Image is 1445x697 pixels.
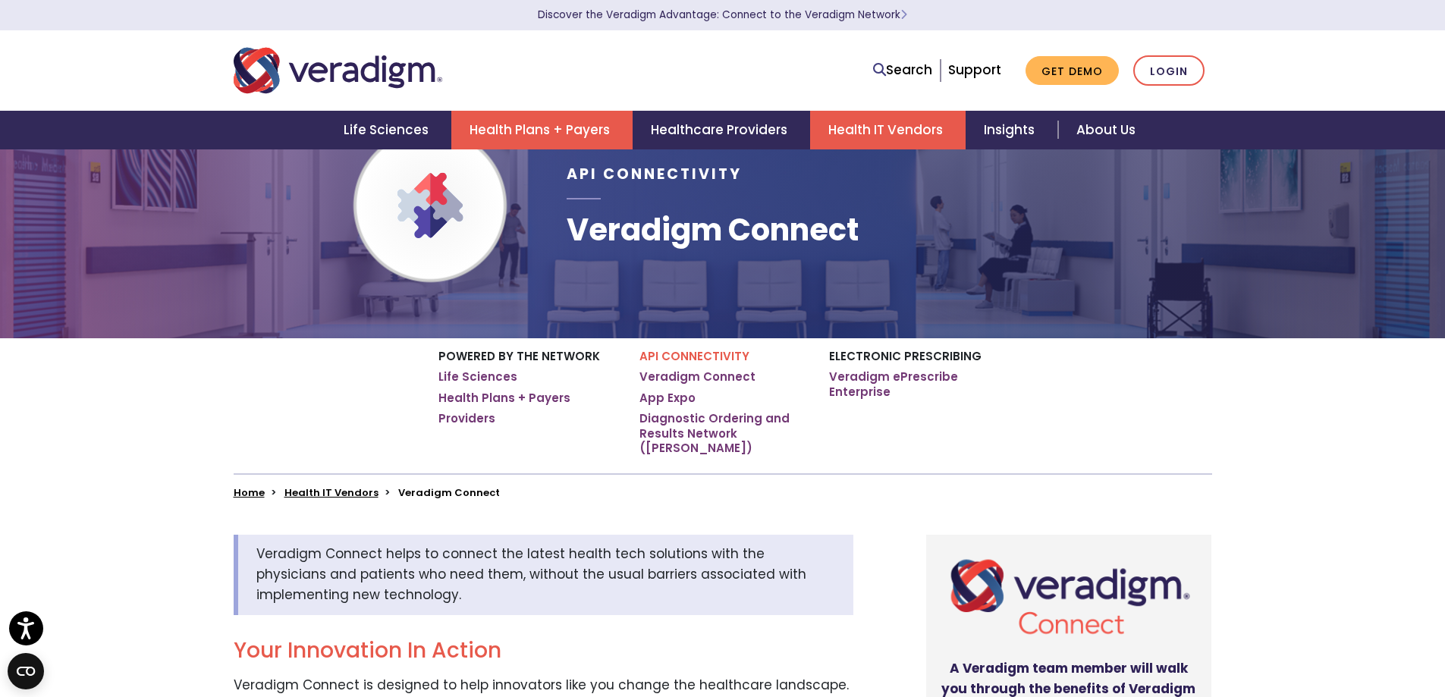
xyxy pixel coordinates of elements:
[900,8,907,22] span: Learn More
[948,61,1001,79] a: Support
[234,485,265,500] a: Home
[639,391,696,406] a: App Expo
[284,485,379,500] a: Health IT Vendors
[1154,588,1427,679] iframe: Drift Chat Widget
[873,60,932,80] a: Search
[966,111,1057,149] a: Insights
[438,391,570,406] a: Health Plans + Payers
[639,411,806,456] a: Diagnostic Ordering and Results Network ([PERSON_NAME])
[451,111,633,149] a: Health Plans + Payers
[538,8,907,22] a: Discover the Veradigm Advantage: Connect to the Veradigm NetworkLearn More
[8,653,44,689] button: Open CMP widget
[633,111,810,149] a: Healthcare Providers
[256,545,806,604] span: Veradigm Connect helps to connect the latest health tech solutions with the physicians and patien...
[639,369,755,385] a: Veradigm Connect
[938,547,1200,646] img: Veradigm Connect
[567,212,859,248] h1: Veradigm Connect
[1058,111,1154,149] a: About Us
[438,411,495,426] a: Providers
[1026,56,1119,86] a: Get Demo
[810,111,966,149] a: Health IT Vendors
[829,369,1007,399] a: Veradigm ePrescribe Enterprise
[234,46,442,96] img: Veradigm logo
[234,638,853,664] h2: Your Innovation In Action
[325,111,451,149] a: Life Sciences
[438,369,517,385] a: Life Sciences
[1133,55,1205,86] a: Login
[567,164,742,184] span: API Connectivity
